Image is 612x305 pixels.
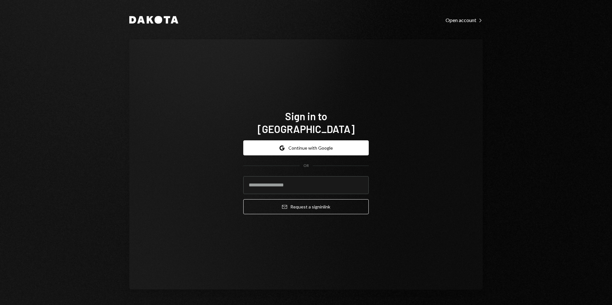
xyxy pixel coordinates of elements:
[446,16,483,23] a: Open account
[303,163,309,168] div: OR
[243,140,369,155] button: Continue with Google
[243,199,369,214] button: Request a signinlink
[446,17,483,23] div: Open account
[243,110,369,135] h1: Sign in to [GEOGRAPHIC_DATA]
